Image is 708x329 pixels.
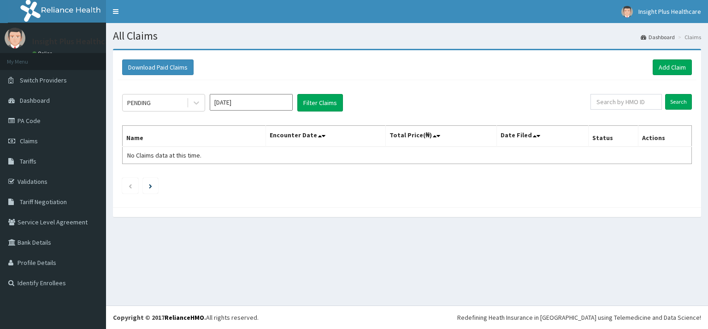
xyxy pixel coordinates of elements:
span: Claims [20,137,38,145]
img: User Image [621,6,633,18]
span: No Claims data at this time. [127,151,201,159]
span: Tariff Negotiation [20,198,67,206]
img: User Image [5,28,25,48]
span: Switch Providers [20,76,67,84]
span: Tariffs [20,157,36,165]
input: Search by HMO ID [590,94,662,110]
a: Previous page [128,182,132,190]
a: Next page [149,182,152,190]
span: Insight Plus Healthcare [638,7,701,16]
div: PENDING [127,98,151,107]
th: Name [123,126,266,147]
th: Total Price(₦) [386,126,497,147]
input: Select Month and Year [210,94,293,111]
p: Insight Plus Healthcare [32,37,117,46]
footer: All rights reserved. [106,305,708,329]
th: Date Filed [497,126,589,147]
strong: Copyright © 2017 . [113,313,206,322]
div: Redefining Heath Insurance in [GEOGRAPHIC_DATA] using Telemedicine and Data Science! [457,313,701,322]
th: Encounter Date [266,126,386,147]
a: Dashboard [641,33,675,41]
li: Claims [676,33,701,41]
a: RelianceHMO [165,313,204,322]
h1: All Claims [113,30,701,42]
button: Download Paid Claims [122,59,194,75]
a: Add Claim [653,59,692,75]
a: Online [32,50,54,57]
input: Search [665,94,692,110]
span: Dashboard [20,96,50,105]
button: Filter Claims [297,94,343,112]
th: Status [589,126,638,147]
th: Actions [638,126,691,147]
